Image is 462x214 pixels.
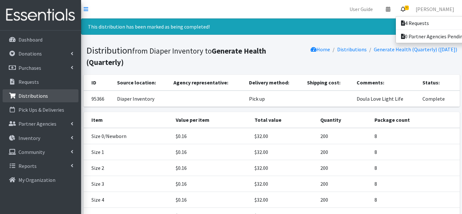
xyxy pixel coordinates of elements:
p: Distributions [18,93,48,99]
small: from Diaper Inventory to [86,46,266,67]
th: Quantity [316,112,371,128]
a: My Organization [3,173,78,186]
td: Doula Love Light Life [353,91,419,107]
th: Delivery method: [245,75,303,91]
div: This distribution has been marked as being completed! [81,19,462,35]
td: $0.16 [172,144,251,160]
h1: Distribution [86,45,269,67]
td: Pick up [245,91,303,107]
td: 8 [371,128,460,144]
a: Generate Health (Quarterly) ([DATE]) [374,46,457,53]
th: Source location: [113,75,170,91]
p: My Organization [18,177,55,183]
a: 4 [396,3,410,16]
p: Partner Agencies [18,120,56,127]
td: Size 3 [84,176,172,192]
td: 200 [316,192,371,208]
td: $32.00 [251,176,316,192]
th: Status: [419,75,460,91]
a: Community [3,145,78,158]
p: Donations [18,50,42,57]
a: Inventory [3,132,78,145]
a: Partner Agencies [3,117,78,130]
th: Total value [251,112,316,128]
a: [PERSON_NAME] [410,3,459,16]
td: $0.16 [172,160,251,176]
td: Size 4 [84,192,172,208]
a: Distributions [3,89,78,102]
p: Purchases [18,65,41,71]
td: 200 [316,160,371,176]
a: User Guide [344,3,378,16]
a: Dashboard [3,33,78,46]
th: Package count [371,112,460,128]
img: HumanEssentials [3,4,78,26]
td: 95366 [84,91,113,107]
a: Home [311,46,330,53]
td: Diaper Inventory [113,91,170,107]
td: Size 0/Newborn [84,128,172,144]
p: Dashboard [18,36,42,43]
td: 200 [316,128,371,144]
td: 8 [371,192,460,208]
td: 200 [316,176,371,192]
td: 8 [371,176,460,192]
td: $32.00 [251,128,316,144]
td: $32.00 [251,160,316,176]
a: Donations [3,47,78,60]
td: Size 1 [84,144,172,160]
p: Reports [18,163,37,169]
a: Reports [3,159,78,172]
td: $0.16 [172,192,251,208]
a: Distributions [337,46,367,53]
td: $32.00 [251,144,316,160]
td: 200 [316,144,371,160]
a: Requests [3,75,78,88]
p: Inventory [18,135,40,141]
th: ID [84,75,113,91]
th: Shipping cost: [303,75,353,91]
span: 4 [405,6,409,10]
th: Item [84,112,172,128]
td: Complete [419,91,460,107]
td: 8 [371,160,460,176]
td: $0.16 [172,128,251,144]
th: Comments: [353,75,419,91]
a: Purchases [3,61,78,74]
td: 8 [371,144,460,160]
td: Size 2 [84,160,172,176]
p: Pick Ups & Deliveries [18,107,64,113]
td: $32.00 [251,192,316,208]
td: $0.16 [172,176,251,192]
p: Requests [18,79,39,85]
p: Community [18,149,45,155]
b: Generate Health (Quarterly) [86,46,266,67]
th: Value per item [172,112,251,128]
th: Agency representative: [170,75,245,91]
a: Pick Ups & Deliveries [3,103,78,116]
